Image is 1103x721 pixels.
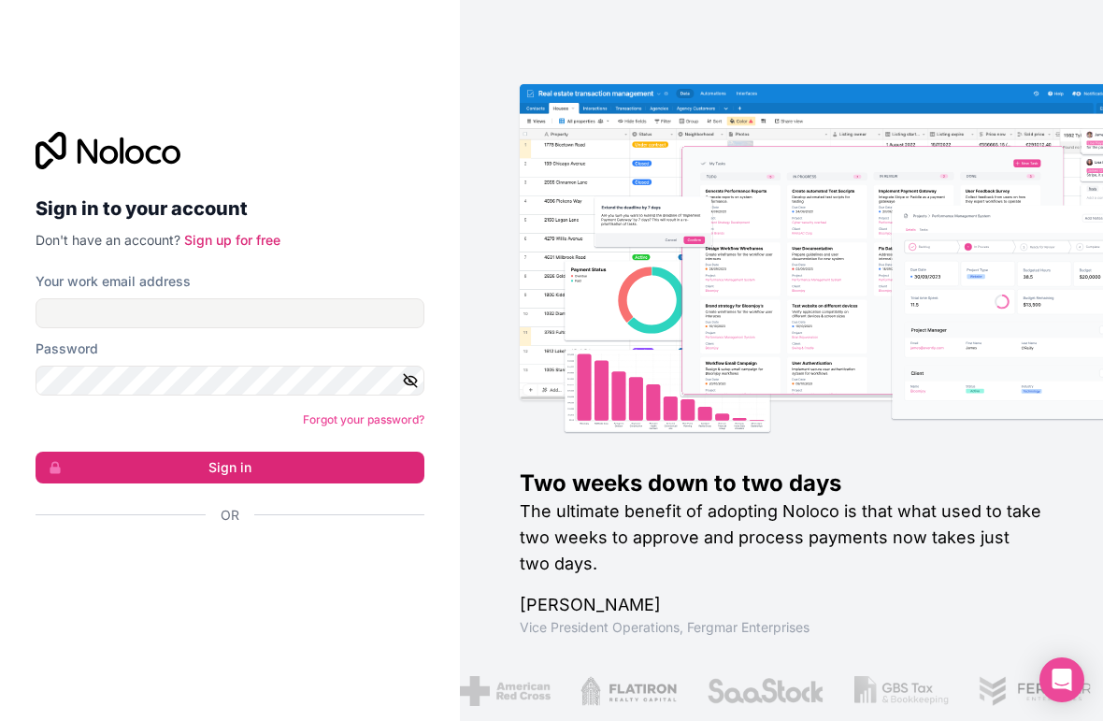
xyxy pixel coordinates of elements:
[303,412,424,426] a: Forgot your password?
[184,232,280,248] a: Sign up for free
[1039,657,1084,702] div: Open Intercom Messenger
[26,545,419,586] iframe: Sign in with Google Button
[36,452,424,483] button: Sign in
[221,506,239,525] span: Or
[36,272,191,291] label: Your work email address
[36,298,424,328] input: Email address
[520,592,1043,618] h1: [PERSON_NAME]
[456,676,547,706] img: /assets/american-red-cross-BAupjrZR.png
[520,498,1043,577] h2: The ultimate benefit of adopting Noloco is that what used to take two weeks to approve and proces...
[36,192,424,225] h2: Sign in to your account
[36,366,424,396] input: Password
[520,469,1043,498] h1: Two weeks down to two days
[704,676,822,706] img: /assets/saastock-C6Zbiodz.png
[578,676,675,706] img: /assets/flatiron-C8eUkumj.png
[976,676,1090,706] img: /assets/fergmar-CudnrXN5.png
[36,339,98,358] label: Password
[852,676,947,706] img: /assets/gbstax-C-GtDUiK.png
[520,618,1043,637] h1: Vice President Operations , Fergmar Enterprises
[36,232,180,248] span: Don't have an account?
[36,545,409,586] div: Sign in with Google. Opens in new tab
